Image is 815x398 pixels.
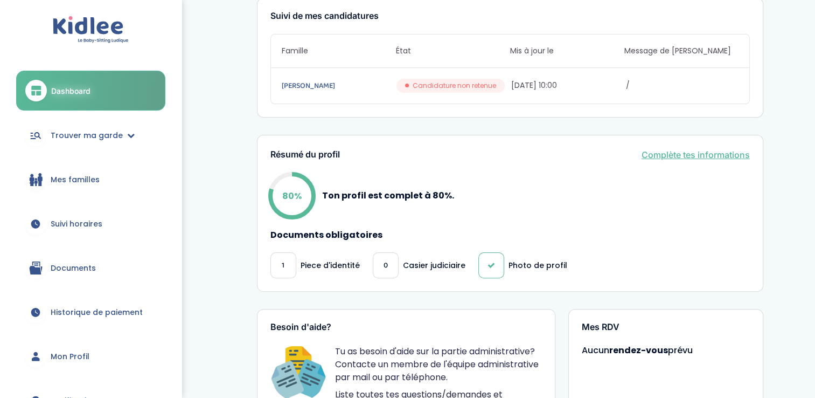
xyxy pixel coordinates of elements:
[413,81,496,91] span: Candidature non retenue
[282,260,284,271] span: 1
[624,45,739,57] span: Message de [PERSON_NAME]
[51,351,89,362] span: Mon Profil
[16,337,165,376] a: Mon Profil
[582,322,750,332] h3: Mes RDV
[403,260,465,271] p: Casier judiciaire
[511,80,624,91] span: [DATE] 10:00
[51,307,143,318] span: Historique de paiement
[270,11,750,21] h3: Suivi de mes candidatures
[282,45,396,57] span: Famille
[335,345,542,384] p: Tu as besoin d'aide sur la partie administrative? Contacte un membre de l'équipe administrative p...
[270,322,542,332] h3: Besoin d'aide?
[582,344,693,356] span: Aucun prévu
[16,293,165,332] a: Historique de paiement
[51,130,123,141] span: Trouver ma garde
[16,116,165,155] a: Trouver ma garde
[301,260,360,271] p: Piece d'identité
[642,148,750,161] a: Complète tes informations
[322,189,454,202] p: Ton profil est complet à 80%.
[282,80,394,92] a: [PERSON_NAME]
[16,204,165,243] a: Suivi horaires
[51,85,90,97] span: Dashboard
[16,160,165,199] a: Mes familles
[508,260,567,271] p: Photo de profil
[396,45,510,57] span: État
[609,344,668,356] strong: rendez-vous
[51,218,102,230] span: Suivi horaires
[282,189,302,202] p: 80%
[626,80,739,91] span: /
[53,16,129,44] img: logo.svg
[270,150,340,160] h3: Résumé du profil
[16,249,165,287] a: Documents
[270,230,750,240] h4: Documents obligatoires
[51,174,100,186] span: Mes familles
[384,260,388,271] span: 0
[510,45,624,57] span: Mis à jour le
[51,263,96,274] span: Documents
[16,71,165,111] a: Dashboard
